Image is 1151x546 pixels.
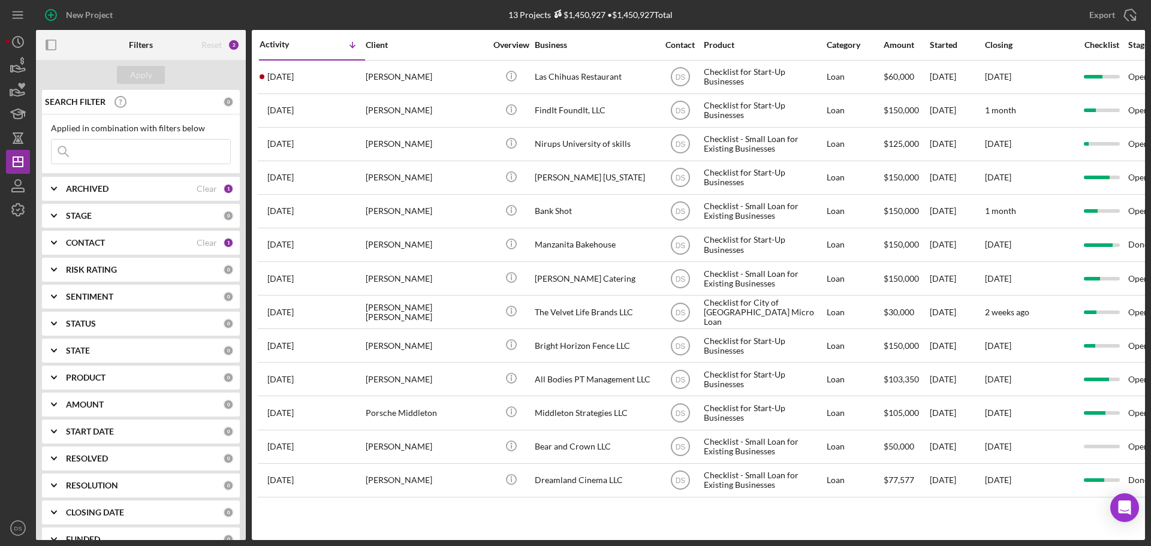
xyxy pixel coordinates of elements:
b: RISK RATING [66,265,117,274]
div: Checklist for Start-Up Businesses [704,95,824,126]
span: $150,000 [884,172,919,182]
text: DS [675,73,685,82]
div: 2 [228,39,240,51]
div: Amount [884,40,929,50]
time: [DATE] [985,273,1011,283]
button: DS [6,516,30,540]
div: Checklist - Small Loan for Existing Businesses [704,464,824,496]
div: Business [535,40,655,50]
time: 2025-06-19 21:10 [267,375,294,384]
div: Loan [827,263,882,294]
div: [DATE] [930,229,984,261]
div: [PERSON_NAME] [366,263,486,294]
div: FindIt FoundIt, LLC [535,95,655,126]
div: Loan [827,363,882,395]
div: Loan [827,330,882,361]
div: [PERSON_NAME] [366,363,486,395]
div: Loan [827,397,882,429]
time: 2025-04-21 23:11 [267,442,294,451]
div: 0 [223,345,234,356]
div: Loan [827,464,882,496]
time: [DATE] [985,441,1011,451]
div: 0 [223,318,234,329]
div: [DATE] [930,263,984,294]
div: $150,000 [884,229,929,261]
div: Nirups University of skills [535,128,655,160]
button: New Project [36,3,125,27]
div: [DATE] [930,363,984,395]
div: Loan [827,61,882,93]
time: 2025-09-12 00:03 [267,139,294,149]
span: $150,000 [884,340,919,351]
div: Export [1089,3,1115,27]
div: Activity [260,40,312,49]
div: Checklist - Small Loan for Existing Businesses [704,263,824,294]
text: DS [675,476,685,485]
time: 2025-07-28 17:39 [267,274,294,283]
b: STATUS [66,319,96,328]
time: 1 month [985,206,1016,216]
b: SENTIMENT [66,292,113,301]
div: 13 Projects • $1,450,927 Total [508,10,673,20]
time: [DATE] [985,408,1011,418]
text: DS [675,274,685,283]
div: Las Chihuas Restaurant [535,61,655,93]
b: PRODUCT [66,373,106,382]
b: SEARCH FILTER [45,97,106,107]
div: Checklist - Small Loan for Existing Businesses [704,431,824,463]
div: Checklist [1076,40,1127,50]
div: Contact [658,40,703,50]
div: Bank Shot [535,195,655,227]
b: CLOSING DATE [66,508,124,517]
div: [DATE] [930,330,984,361]
time: [DATE] [985,340,1011,351]
b: STAGE [66,211,92,221]
div: Bright Horizon Fence LLC [535,330,655,361]
div: [DATE] [930,95,984,126]
div: Clear [197,184,217,194]
div: Checklist for Start-Up Businesses [704,330,824,361]
div: [PERSON_NAME] [366,229,486,261]
div: [DATE] [930,464,984,496]
div: Checklist - Small Loan for Existing Businesses [704,128,824,160]
div: Started [930,40,984,50]
b: CONTACT [66,238,105,248]
div: Dreamland Cinema LLC [535,464,655,496]
div: $77,577 [884,464,929,496]
div: Overview [489,40,534,50]
div: Loan [827,162,882,194]
div: Checklist for City of [GEOGRAPHIC_DATA] Micro Loan [704,296,824,328]
text: DS [675,140,685,149]
div: 0 [223,210,234,221]
div: Category [827,40,882,50]
div: [DATE] [930,296,984,328]
time: 2025-09-17 00:36 [267,105,294,115]
text: DS [675,107,685,115]
div: [DATE] [930,128,984,160]
b: STATE [66,346,90,355]
text: DS [675,375,685,384]
text: DS [14,525,22,532]
b: ARCHIVED [66,184,109,194]
div: 1 [223,183,234,194]
b: FUNDED [66,535,100,544]
span: $150,000 [884,105,919,115]
div: [PERSON_NAME] [366,195,486,227]
time: 2025-06-30 05:14 [267,341,294,351]
div: [PERSON_NAME] [366,162,486,194]
div: Checklist for Start-Up Businesses [704,229,824,261]
div: Checklist for Start-Up Businesses [704,61,824,93]
time: [DATE] [985,138,1011,149]
div: [PERSON_NAME] [US_STATE] [535,162,655,194]
div: [DATE] [930,195,984,227]
button: Apply [117,66,165,84]
div: 0 [223,264,234,275]
div: [PERSON_NAME] [366,431,486,463]
time: [DATE] [985,239,1011,249]
div: Porsche Middleton [366,397,486,429]
div: Checklist for Start-Up Businesses [704,397,824,429]
div: [PERSON_NAME] [366,128,486,160]
div: Checklist for Start-Up Businesses [704,162,824,194]
span: $125,000 [884,138,919,149]
div: Client [366,40,486,50]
